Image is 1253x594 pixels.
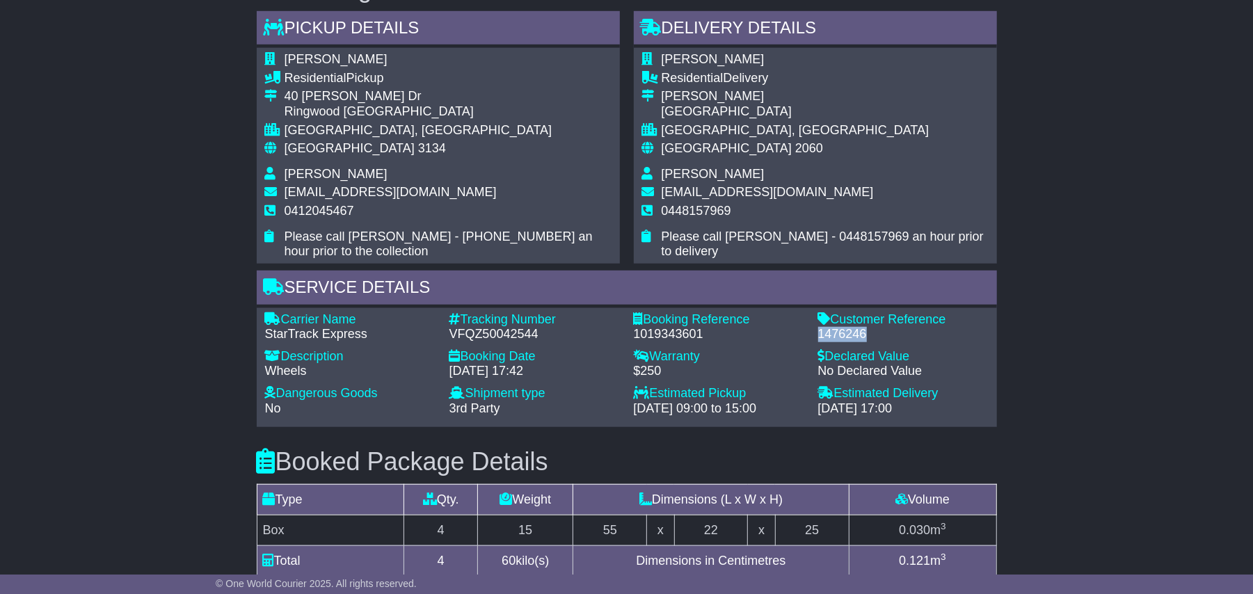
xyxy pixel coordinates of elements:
[449,364,620,379] div: [DATE] 17:42
[449,386,620,401] div: Shipment type
[257,545,404,576] td: Total
[662,141,792,155] span: [GEOGRAPHIC_DATA]
[662,204,731,218] span: 0448157969
[849,545,996,576] td: m
[285,167,388,181] span: [PERSON_NAME]
[818,364,989,379] div: No Declared Value
[257,484,404,515] td: Type
[478,515,573,545] td: 15
[418,141,446,155] span: 3134
[573,515,647,545] td: 55
[662,52,765,66] span: [PERSON_NAME]
[265,312,436,328] div: Carrier Name
[404,515,478,545] td: 4
[634,349,804,364] div: Warranty
[748,515,775,545] td: x
[478,484,573,515] td: Weight
[449,401,500,415] span: 3rd Party
[662,104,989,120] div: [GEOGRAPHIC_DATA]
[449,349,620,364] div: Booking Date
[285,89,612,104] div: 40 [PERSON_NAME] Dr
[265,401,281,415] span: No
[818,401,989,417] div: [DATE] 17:00
[818,386,989,401] div: Estimated Delivery
[285,52,388,66] span: [PERSON_NAME]
[265,364,436,379] div: Wheels
[818,312,989,328] div: Customer Reference
[662,89,989,104] div: [PERSON_NAME]
[941,552,946,562] sup: 3
[573,545,849,576] td: Dimensions in Centimetres
[285,230,593,259] span: Please call [PERSON_NAME] - [PHONE_NUMBER] an hour prior to the collection
[775,515,849,545] td: 25
[285,185,497,199] span: [EMAIL_ADDRESS][DOMAIN_NAME]
[265,349,436,364] div: Description
[285,141,415,155] span: [GEOGRAPHIC_DATA]
[404,545,478,576] td: 4
[502,554,516,568] span: 60
[941,521,946,531] sup: 3
[634,401,804,417] div: [DATE] 09:00 to 15:00
[674,515,748,545] td: 22
[257,11,620,49] div: Pickup Details
[662,185,874,199] span: [EMAIL_ADDRESS][DOMAIN_NAME]
[257,271,997,308] div: Service Details
[662,230,984,259] span: Please call [PERSON_NAME] - 0448157969 an hour prior to delivery
[647,515,674,545] td: x
[478,545,573,576] td: kilo(s)
[285,71,346,85] span: Residential
[662,123,989,138] div: [GEOGRAPHIC_DATA], [GEOGRAPHIC_DATA]
[818,327,989,342] div: 1476246
[285,123,612,138] div: [GEOGRAPHIC_DATA], [GEOGRAPHIC_DATA]
[634,364,804,379] div: $250
[216,578,417,589] span: © One World Courier 2025. All rights reserved.
[265,327,436,342] div: StarTrack Express
[257,448,997,476] h3: Booked Package Details
[285,71,612,86] div: Pickup
[795,141,823,155] span: 2060
[404,484,478,515] td: Qty.
[634,312,804,328] div: Booking Reference
[662,71,989,86] div: Delivery
[573,484,849,515] td: Dimensions (L x W x H)
[265,386,436,401] div: Dangerous Goods
[634,386,804,401] div: Estimated Pickup
[449,327,620,342] div: VFQZ50042544
[285,204,354,218] span: 0412045467
[634,11,997,49] div: Delivery Details
[285,104,612,120] div: Ringwood [GEOGRAPHIC_DATA]
[662,167,765,181] span: [PERSON_NAME]
[257,515,404,545] td: Box
[662,71,724,85] span: Residential
[449,312,620,328] div: Tracking Number
[899,523,930,537] span: 0.030
[849,484,996,515] td: Volume
[818,349,989,364] div: Declared Value
[634,327,804,342] div: 1019343601
[899,554,930,568] span: 0.121
[849,515,996,545] td: m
